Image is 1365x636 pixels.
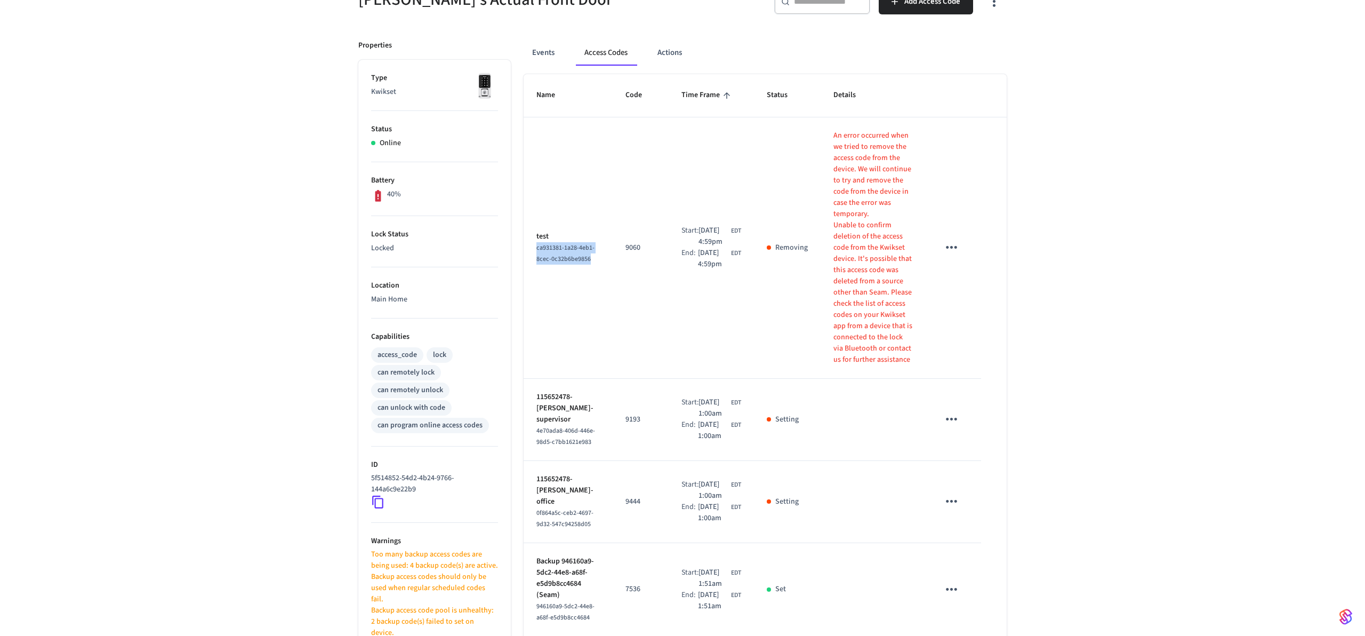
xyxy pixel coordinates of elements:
[536,87,569,104] span: Name
[625,87,656,104] span: Code
[536,508,593,529] span: 0f864a5c-ceb2-4697-9d32-547c94258d05
[371,473,494,495] p: 5f514852-54d2-4b24-9766-144a6c9e22b9
[536,602,595,622] span: 946160a9-5dc2-44e8-a68f-e5d9b8cc4684
[698,419,741,442] div: America/New_York
[731,226,741,236] span: EDT
[698,479,729,502] span: [DATE] 1:00am
[536,474,600,507] p: 115652478-[PERSON_NAME]-office
[536,231,600,242] p: test
[387,189,401,200] p: 40%
[731,249,741,258] span: EDT
[767,87,801,104] span: Status
[681,225,698,248] div: Start:
[731,568,741,578] span: EDT
[698,225,741,248] div: America/New_York
[371,73,498,84] p: Type
[698,502,741,524] div: America/New_York
[681,248,698,270] div: End:
[681,479,698,502] div: Start:
[536,556,600,601] p: Backup 946160a9-5dc2-44e8-a68f-e5d9b8cc4684 (Seam)
[681,419,698,442] div: End:
[731,591,741,600] span: EDT
[698,248,741,270] div: America/New_York
[625,242,656,253] p: 9060
[524,40,563,66] button: Events
[536,426,595,447] span: 4e70ada8-406d-446e-98d5-c7bb1621e983
[625,414,656,425] p: 9193
[524,40,1007,66] div: ant example
[378,367,435,378] div: can remotely lock
[681,590,698,612] div: End:
[433,349,446,361] div: lock
[681,502,698,524] div: End:
[371,124,498,135] p: Status
[698,397,741,419] div: America/New_York
[380,138,401,149] p: Online
[833,87,870,104] span: Details
[681,567,698,590] div: Start:
[358,40,392,51] p: Properties
[698,397,729,419] span: [DATE] 1:00am
[698,567,741,590] div: America/New_York
[775,496,799,507] p: Setting
[371,331,498,343] p: Capabilities
[775,584,786,595] p: Set
[536,243,595,264] span: ca931381-1a28-4eb1-8cec-0c32b6be9856
[1339,608,1352,625] img: SeamLogoGradient.69752ec5.svg
[731,398,741,408] span: EDT
[698,502,729,524] span: [DATE] 1:00am
[681,87,734,104] span: Time Frame
[698,248,729,270] span: [DATE] 4:59pm
[649,40,690,66] button: Actions
[471,73,498,99] img: Kwikset Halo Touchscreen Wifi Enabled Smart Lock, Polished Chrome, Front
[698,590,729,612] span: [DATE] 1:51am
[625,496,656,507] p: 9444
[378,402,445,414] div: can unlock with code
[698,590,741,612] div: America/New_York
[371,536,498,547] p: Warnings
[698,567,729,590] span: [DATE] 1:51am
[576,40,636,66] button: Access Codes
[698,419,729,442] span: [DATE] 1:00am
[371,280,498,291] p: Location
[371,86,498,98] p: Kwikset
[698,479,741,502] div: America/New_York
[371,549,498,605] p: Too many backup access codes are being used: 4 backup code(s) are active. Backup access codes sho...
[833,130,913,220] p: An error occurred when we tried to remove the access code from the device. We will continue to tr...
[681,397,698,419] div: Start:
[371,229,498,240] p: Lock Status
[536,392,600,425] p: 115652478-[PERSON_NAME]-supervisor
[731,420,741,430] span: EDT
[378,349,417,361] div: access_code
[378,385,443,396] div: can remotely unlock
[371,243,498,254] p: Locked
[371,175,498,186] p: Battery
[625,584,656,595] p: 7536
[371,459,498,471] p: ID
[775,414,799,425] p: Setting
[731,480,741,490] span: EDT
[378,420,483,431] div: can program online access codes
[698,225,729,248] span: [DATE] 4:59pm
[833,220,913,365] p: Unable to confirm deletion of the access code from the Kwikset device. It's possible that this ac...
[775,242,808,253] p: Removing
[731,503,741,512] span: EDT
[371,294,498,305] p: Main Home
